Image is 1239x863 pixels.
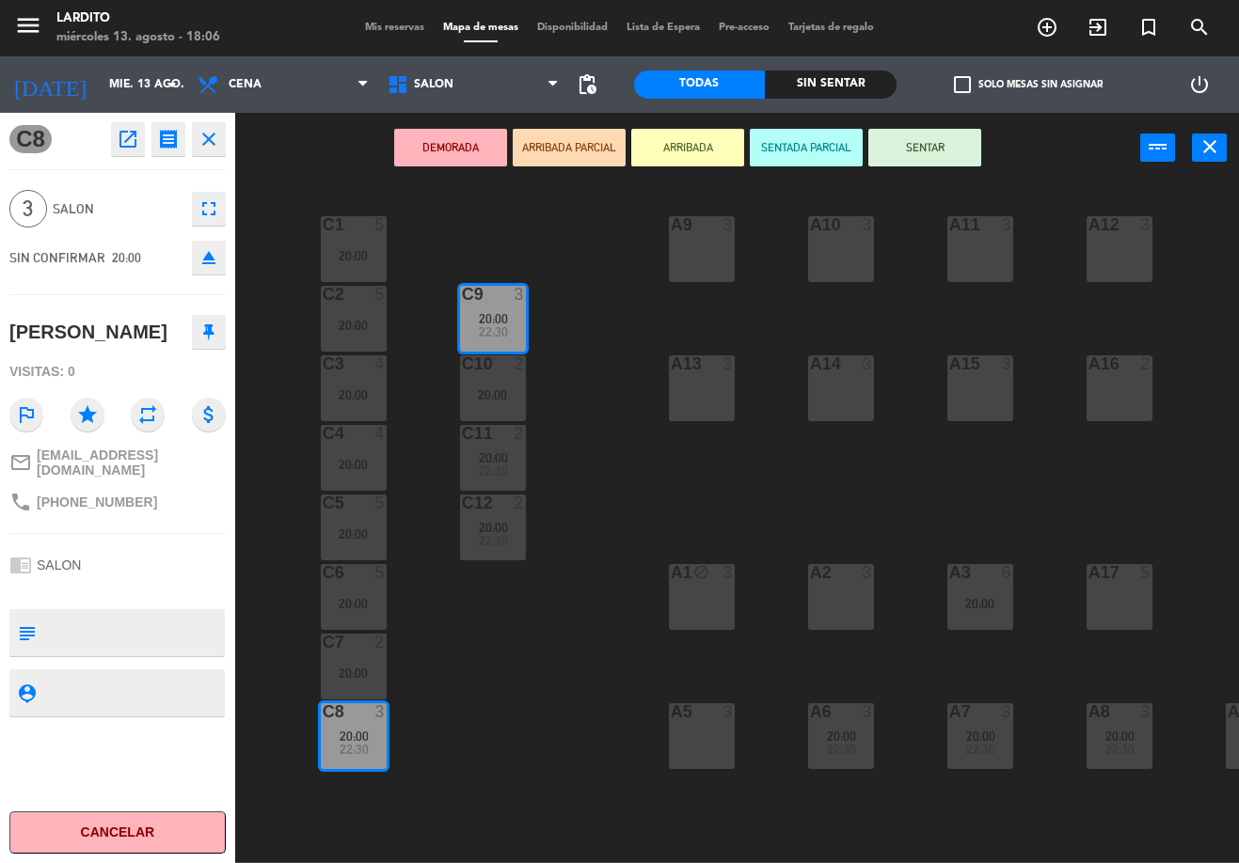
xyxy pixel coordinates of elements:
div: C11 [462,425,463,442]
i: subject [16,622,37,643]
div: 20:00 [947,597,1013,610]
div: 3 [862,564,873,581]
div: 5 [374,564,386,581]
span: 20:00 [479,520,508,535]
button: fullscreen [192,192,226,226]
span: 22:30 [827,742,856,757]
i: power_input [1147,135,1169,158]
div: 4 [374,355,386,372]
span: 20:00 [966,729,995,744]
div: 20:00 [321,249,387,262]
span: 20:00 [827,729,856,744]
div: A10 [810,216,811,233]
div: A3 [949,564,950,581]
div: 3 [1001,216,1012,233]
div: [PERSON_NAME] [9,317,167,348]
div: 3 [514,286,525,303]
span: 20:00 [112,250,141,265]
i: fullscreen [198,197,220,220]
div: 20:00 [321,319,387,332]
button: close [1192,133,1227,162]
i: star [71,398,104,431]
div: 5 [374,286,386,303]
i: power_settings_new [1188,73,1211,96]
button: Cancelar [9,811,226,854]
div: 3 [723,564,734,581]
i: close [1199,135,1221,158]
span: 22:30 [479,463,508,479]
i: outlined_flag [9,398,43,431]
div: 20:00 [460,388,526,401]
div: Lardito [56,9,220,28]
button: menu [14,11,42,46]
div: A8 [1088,703,1089,720]
span: SALON [53,198,183,220]
span: check_box_outline_blank [954,76,971,93]
div: A6 [810,703,811,720]
div: 20:00 [321,597,387,610]
span: 22:30 [1105,742,1135,757]
i: close [198,128,220,150]
span: Mapa de mesas [434,23,528,33]
button: eject [192,241,226,275]
i: menu [14,11,42,39]
span: SIN CONFIRMAR [9,250,105,265]
label: Solo mesas sin asignar [954,76,1103,93]
button: DEMORADA [394,129,507,166]
div: 20:00 [321,388,387,401]
div: 3 [1140,216,1152,233]
div: 20:00 [321,667,387,680]
i: attach_money [192,398,226,431]
span: 22:30 [340,742,369,757]
div: 3 [723,355,734,372]
i: receipt [157,128,180,150]
span: Cena [229,78,262,91]
div: 2 [514,425,525,442]
div: 5 [374,494,386,511]
div: 3 [1001,355,1012,372]
span: [PHONE_NUMBER] [37,494,157,510]
div: 20:00 [321,458,387,471]
button: SENTAR [868,129,981,166]
div: Visitas: 0 [9,355,226,388]
span: 22:30 [479,324,508,339]
div: A7 [949,703,950,720]
div: Todas [634,71,766,99]
div: 3 [1140,703,1152,720]
div: A14 [810,355,811,372]
div: 3 [1001,703,1012,720]
div: C10 [462,355,463,372]
span: Tarjetas de regalo [779,23,883,33]
a: mail_outline[EMAIL_ADDRESS][DOMAIN_NAME] [9,447,226,478]
div: 6 [1001,564,1012,581]
span: Disponibilidad [528,23,617,33]
i: phone [9,491,32,513]
span: pending_actions [576,73,598,96]
div: A2 [810,564,811,581]
span: 20:00 [340,729,369,744]
span: C8 [9,125,52,153]
span: Pre-acceso [709,23,779,33]
i: person_pin [16,683,37,703]
div: 3 [862,355,873,372]
span: 3 [9,190,47,228]
div: A15 [949,355,950,372]
button: open_in_new [111,122,145,156]
div: Sin sentar [765,71,897,99]
div: 5 [1140,564,1152,581]
div: C12 [462,494,463,511]
span: 22:30 [479,533,508,548]
span: SALON [37,557,81,573]
span: [EMAIL_ADDRESS][DOMAIN_NAME] [37,447,226,478]
i: arrow_drop_down [161,73,183,96]
span: 20:00 [479,450,508,465]
span: 20:00 [479,311,508,326]
i: block [693,564,709,580]
button: ARRIBADA PARCIAL [513,129,626,166]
